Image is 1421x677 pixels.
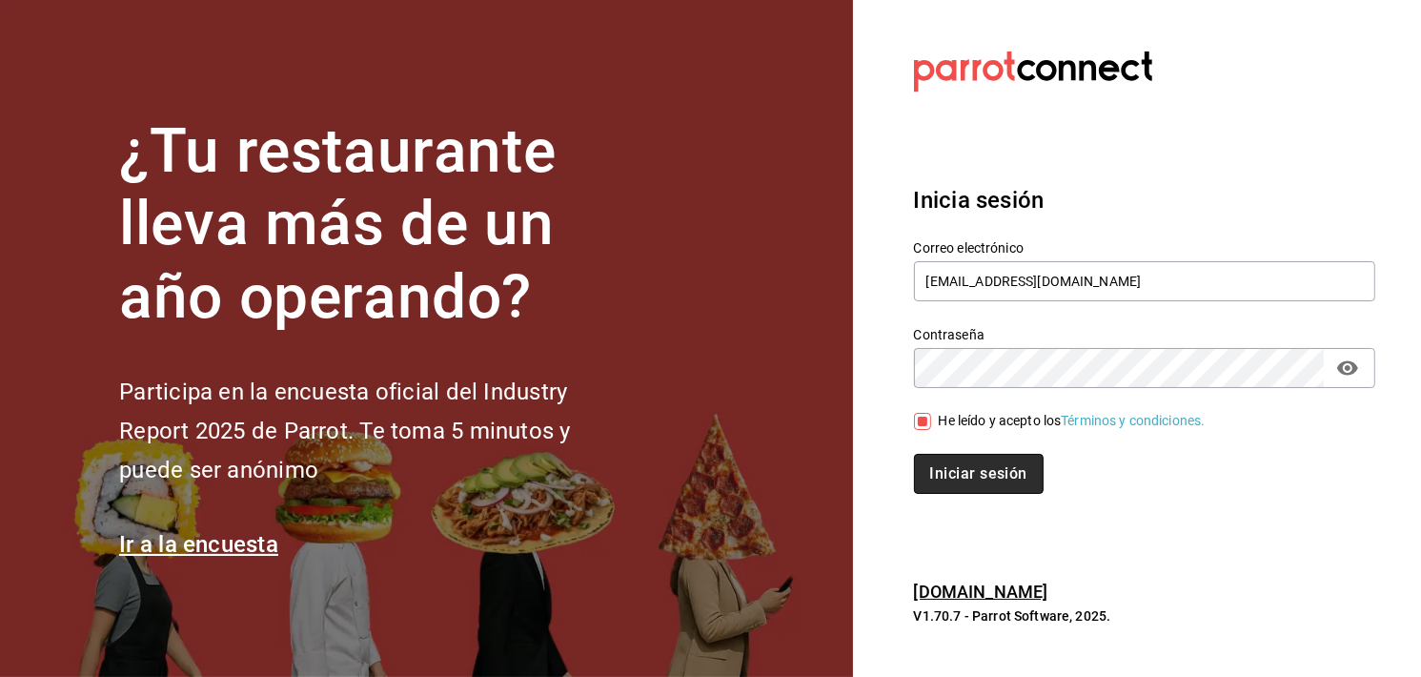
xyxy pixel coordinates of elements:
[914,606,1375,626] p: V1.70.7 - Parrot Software, 2025.
[119,373,634,489] h2: Participa en la encuesta oficial del Industry Report 2025 de Parrot. Te toma 5 minutos y puede se...
[914,261,1375,301] input: Ingresa tu correo electrónico
[119,115,634,335] h1: ¿Tu restaurante lleva más de un año operando?
[914,241,1375,255] label: Correo electrónico
[914,582,1048,602] a: [DOMAIN_NAME]
[1061,413,1205,428] a: Términos y condiciones.
[914,183,1375,217] h3: Inicia sesión
[914,454,1044,494] button: Iniciar sesión
[119,531,278,558] a: Ir a la encuesta
[914,328,1375,341] label: Contraseña
[939,411,1206,431] div: He leído y acepto los
[1331,352,1364,384] button: passwordField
